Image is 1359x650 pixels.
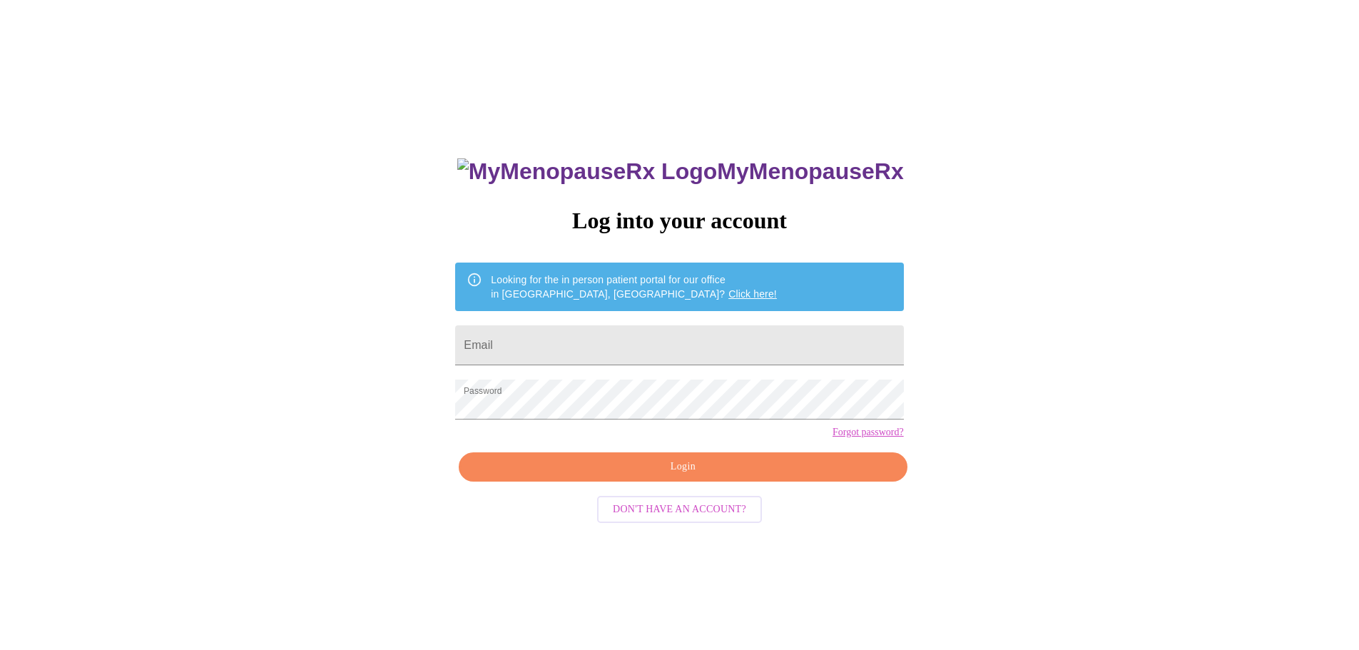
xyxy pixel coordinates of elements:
[597,496,762,524] button: Don't have an account?
[457,158,904,185] h3: MyMenopauseRx
[475,458,890,476] span: Login
[457,158,717,185] img: MyMenopauseRx Logo
[491,267,777,307] div: Looking for the in person patient portal for our office in [GEOGRAPHIC_DATA], [GEOGRAPHIC_DATA]?
[833,427,904,438] a: Forgot password?
[459,452,907,482] button: Login
[455,208,903,234] h3: Log into your account
[728,288,777,300] a: Click here!
[613,501,746,519] span: Don't have an account?
[594,502,765,514] a: Don't have an account?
